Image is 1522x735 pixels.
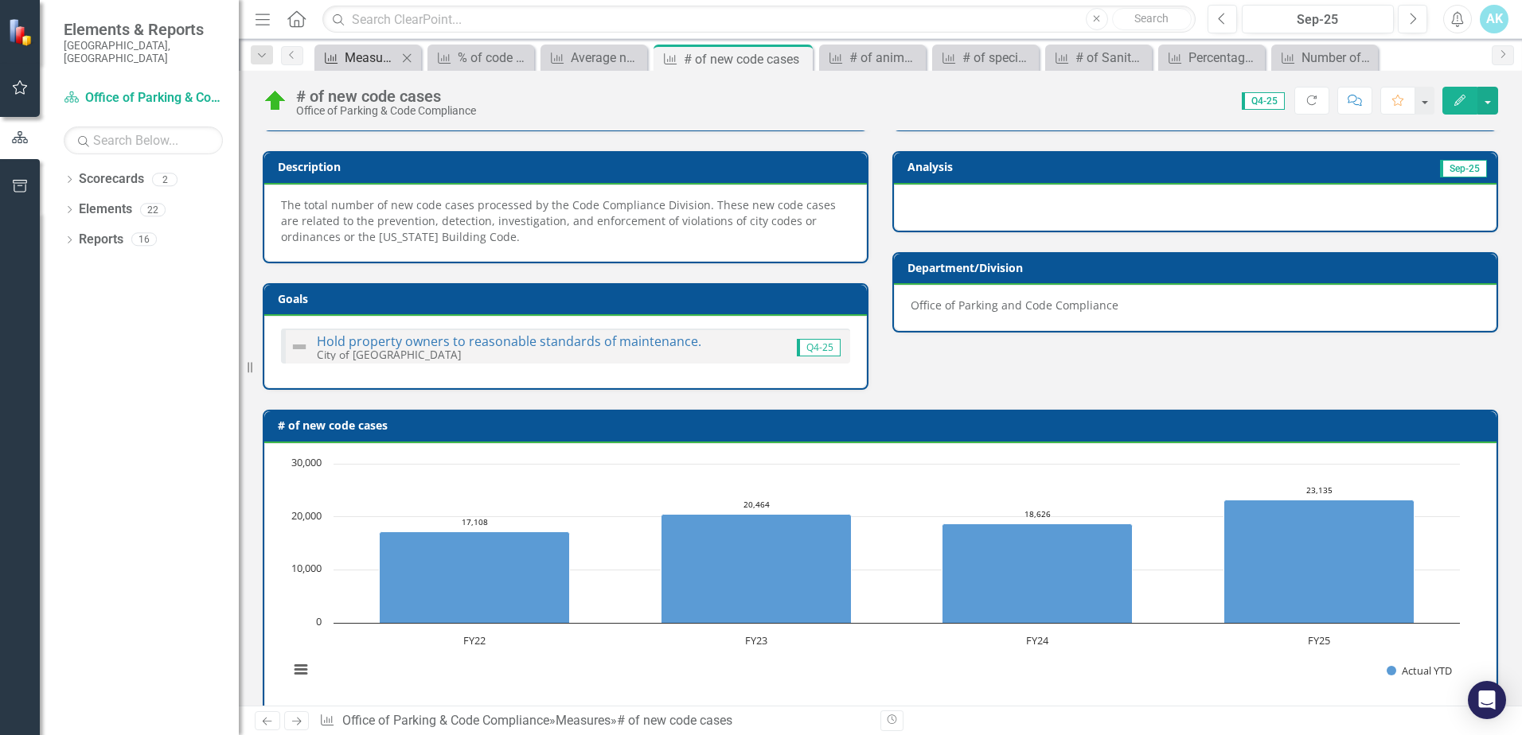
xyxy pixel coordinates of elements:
span: Elements & Reports [64,20,223,39]
a: Reports [79,231,123,249]
text: FY22 [463,633,486,647]
text: 17,108 [462,516,488,527]
div: Measures [345,48,397,68]
button: View chart menu, Chart [290,659,312,681]
text: 20,464 [743,499,770,510]
text: 23,135 [1306,484,1333,496]
a: Scorecards [79,170,144,189]
a: Elements [79,200,132,219]
h3: Description [278,161,859,173]
text: 20,000 [291,508,322,523]
div: 16 [131,233,157,247]
h3: # of new code cases [278,419,1489,431]
text: FY25 [1308,633,1330,647]
button: Sep-25 [1242,5,1394,33]
img: On Track (80% or higher) [263,88,288,114]
text: 18,626 [1024,508,1051,519]
path: FY23, 20,464. Actual YTD. [661,514,852,623]
div: Chart. Highcharts interactive chart. [281,456,1480,694]
div: » » [319,712,868,730]
h3: Analysis [907,161,1188,173]
div: Office of Parking & Code Compliance [296,105,476,117]
path: FY24, 18,626. Actual YTD. [942,523,1133,623]
span: Search [1134,12,1169,25]
svg: Interactive chart [281,456,1468,694]
span: Office of Parking and Code Compliance [911,297,1118,313]
span: Sep-25 [1440,160,1487,177]
text: FY23 [745,633,767,647]
text: 10,000 [291,561,322,575]
div: % of code cases resolved [DATE] [458,48,530,68]
input: Search Below... [64,126,223,154]
a: Average number of cases per Code Officer [544,48,643,68]
div: Open Intercom Messenger [1468,681,1506,719]
button: Show Actual YTD [1387,663,1453,678]
h3: Department/Division [907,262,1489,274]
text: 30,000 [291,455,322,469]
button: AK [1480,5,1508,33]
div: # of new code cases [684,49,809,69]
a: # of Sanitation violations [1049,48,1148,68]
a: Percentage of parking citations paid [1162,48,1261,68]
a: Measures [556,713,611,728]
small: City of [GEOGRAPHIC_DATA] [317,347,461,362]
div: # of new code cases [617,713,732,728]
div: Sep-25 [1247,10,1388,29]
a: Hold property owners to reasonable standards of maintenance. [317,332,701,350]
div: # of special magistrate cases [962,48,1035,68]
path: FY25, 23,135. Actual YTD. [1224,500,1415,623]
div: # of Sanitation violations [1075,48,1148,68]
img: Not Defined [290,337,309,356]
path: FY22, 17,108. Actual YTD. [380,531,570,623]
a: Measures [318,48,397,68]
a: Office of Parking & Code Compliance [64,89,223,107]
small: [GEOGRAPHIC_DATA], [GEOGRAPHIC_DATA] [64,39,223,65]
span: The total number of new code cases processed by the Code Compliance Division. These new code case... [281,197,836,244]
div: # of animal control cases [849,48,922,68]
button: Search [1112,8,1192,30]
a: # of special magistrate cases [936,48,1035,68]
text: 0 [316,614,322,628]
div: # of new code cases [296,87,476,105]
h3: Goals [278,293,859,305]
span: Q4-25 [797,339,841,356]
a: Office of Parking & Code Compliance [342,713,549,728]
a: % of code cases resolved [DATE] [431,48,530,68]
img: ClearPoint Strategy [8,18,36,46]
input: Search ClearPoint... [322,6,1196,33]
div: Average number of cases per Code Officer [571,48,643,68]
div: Number of parking citations issued [1302,48,1374,68]
text: FY24 [1026,633,1049,647]
span: Q4-25 [1242,92,1285,110]
div: 22 [140,203,166,216]
a: # of animal control cases [823,48,922,68]
div: Percentage of parking citations paid [1188,48,1261,68]
div: 2 [152,173,178,186]
a: Number of parking citations issued [1275,48,1374,68]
